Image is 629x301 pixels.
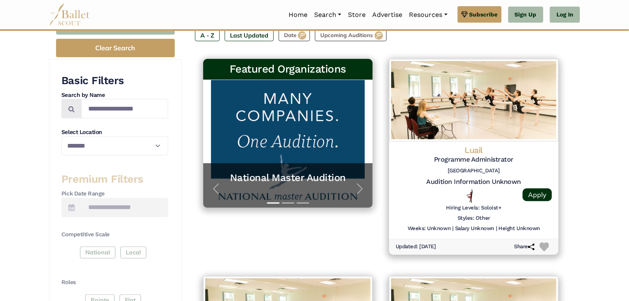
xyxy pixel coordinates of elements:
[311,6,345,24] a: Search
[61,128,168,136] h4: Select Location
[61,74,168,88] h3: Basic Filters
[452,225,453,232] h6: |
[408,225,451,232] h6: Weeks: Unknown
[496,225,497,232] h6: |
[315,30,387,41] label: Upcoming Auditions
[540,242,549,252] img: Heart
[499,225,540,232] h6: Height Unknown
[211,172,364,184] a: National Master Audition
[285,6,311,24] a: Home
[446,205,502,212] h6: Hiring Levels: Soloist+
[514,243,535,250] h6: Share
[467,190,473,203] img: All
[406,6,451,24] a: Resources
[389,59,559,141] img: Logo
[61,278,168,287] h4: Roles
[458,6,502,23] a: Subscribe
[61,172,168,186] h3: Premium Filters
[461,10,468,19] img: gem.svg
[345,6,369,24] a: Store
[396,178,552,186] h5: Audition Information Unknown
[469,10,498,19] span: Subscribe
[396,167,552,174] h6: [GEOGRAPHIC_DATA]
[225,30,274,41] label: Last Updated
[61,190,168,198] h4: Pick Date Range
[458,215,490,222] h6: Styles: Other
[508,7,543,23] a: Sign Up
[267,198,279,208] button: Slide 1
[61,230,168,239] h4: Competitive Scale
[550,7,580,23] a: Log In
[210,62,366,76] h3: Featured Organizations
[396,243,436,250] h6: Updated: [DATE]
[56,39,175,57] button: Clear Search
[195,30,220,41] label: A - Z
[282,198,294,208] button: Slide 2
[455,225,494,232] h6: Salary Unknown
[369,6,406,24] a: Advertise
[81,99,168,118] input: Search by names...
[279,30,310,41] label: Date
[297,198,309,208] button: Slide 3
[61,91,168,99] h4: Search by Name
[396,155,552,164] h5: Programme Administrator
[523,188,552,201] a: Apply
[396,145,552,155] h4: Luail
